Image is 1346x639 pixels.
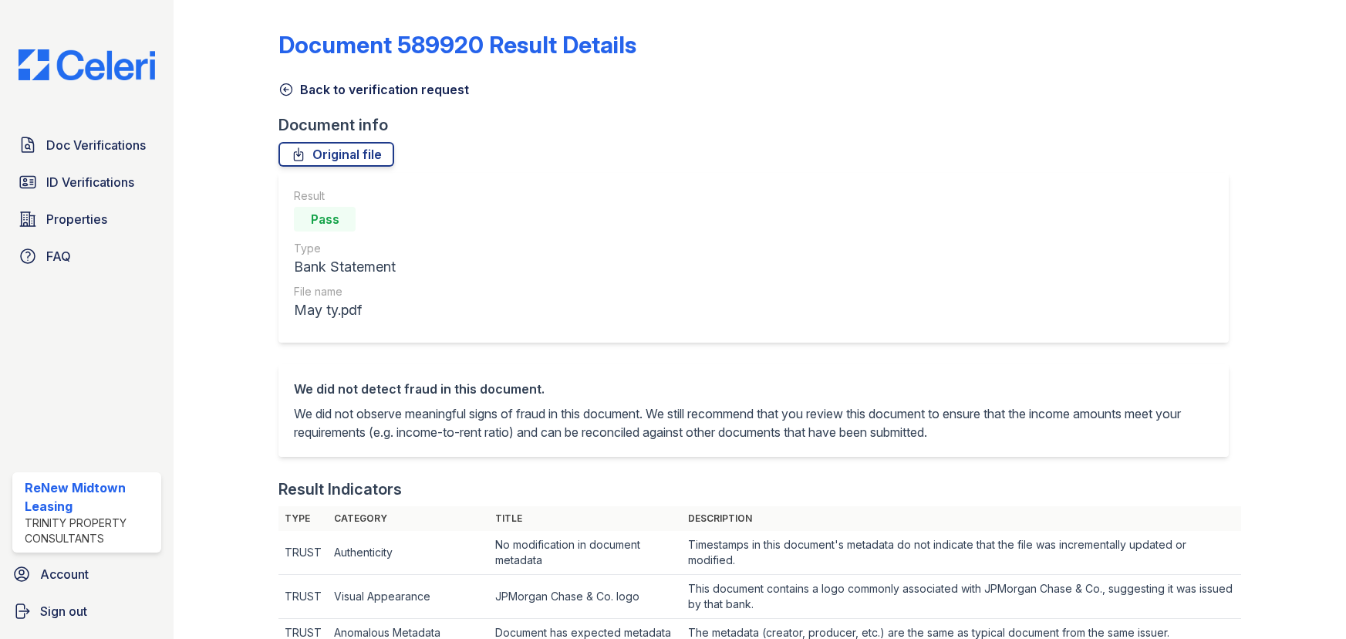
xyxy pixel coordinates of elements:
[682,575,1241,619] td: This document contains a logo commonly associated with JPMorgan Chase & Co., suggesting it was is...
[278,531,328,575] td: TRUST
[489,575,682,619] td: JPMorgan Chase & Co. logo
[46,173,134,191] span: ID Verifications
[278,80,469,99] a: Back to verification request
[489,531,682,575] td: No modification in document metadata
[46,210,107,228] span: Properties
[12,130,161,161] a: Doc Verifications
[12,241,161,272] a: FAQ
[278,575,328,619] td: TRUST
[6,596,167,627] a: Sign out
[294,241,396,256] div: Type
[294,299,396,321] div: May ty.pdf
[278,114,1241,136] div: Document info
[328,531,489,575] td: Authenticity
[278,31,636,59] a: Document 589920 Result Details
[294,256,396,278] div: Bank Statement
[328,506,489,531] th: Category
[278,506,328,531] th: Type
[294,404,1213,441] p: We did not observe meaningful signs of fraud in this document. We still recommend that you review...
[6,559,167,590] a: Account
[1281,577,1331,624] iframe: chat widget
[294,380,1213,398] div: We did not detect fraud in this document.
[278,478,402,500] div: Result Indicators
[682,531,1241,575] td: Timestamps in this document's metadata do not indicate that the file was incrementally updated or...
[25,478,155,516] div: ReNew Midtown Leasing
[46,136,146,154] span: Doc Verifications
[6,49,167,80] img: CE_Logo_Blue-a8612792a0a2168367f1c8372b55b34899dd931a85d93a1a3d3e32e68fde9ad4.png
[294,207,356,232] div: Pass
[25,516,155,546] div: Trinity Property Consultants
[40,602,87,620] span: Sign out
[682,506,1241,531] th: Description
[46,247,71,265] span: FAQ
[328,575,489,619] td: Visual Appearance
[489,506,682,531] th: Title
[294,188,396,204] div: Result
[278,142,394,167] a: Original file
[294,284,396,299] div: File name
[40,565,89,583] span: Account
[12,167,161,198] a: ID Verifications
[12,204,161,235] a: Properties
